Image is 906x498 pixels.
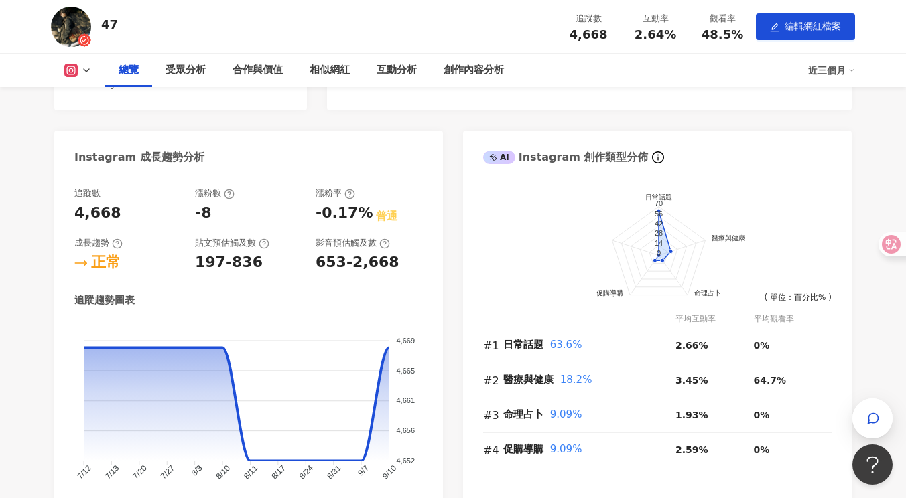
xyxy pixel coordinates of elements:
div: Instagram 成長趨勢分析 [74,150,204,165]
tspan: 8/17 [269,463,287,481]
text: 醫療與健康 [712,234,745,242]
span: 2.66% [675,340,708,351]
tspan: 8/24 [298,463,316,481]
div: #1 [483,337,503,354]
div: -0.17% [316,203,373,224]
div: 漲粉數 [195,187,235,199]
button: edit編輯網紅檔案 [756,13,855,40]
span: 63.6% [550,339,582,351]
div: 互動率 [630,12,681,25]
div: -8 [195,203,211,224]
span: 4,668 [570,27,608,41]
tspan: 4,652 [396,456,415,465]
div: 追蹤數 [74,187,101,199]
text: 14 [655,239,663,247]
text: 日常話題 [645,193,672,201]
div: 合作與價值 [233,62,283,78]
text: 70 [655,199,663,207]
span: 9.09% [550,443,582,455]
div: 創作內容分析 [444,62,504,78]
span: 2.59% [675,444,708,455]
div: 近三個月 [808,60,855,81]
span: 命理占卜 [503,408,543,420]
span: 促購導購 [503,443,543,455]
tspan: 4,665 [396,367,415,375]
div: 影音預估觸及數 [316,237,390,249]
span: 64.7% [754,375,787,386]
div: 追蹤數 [563,12,614,25]
div: 47 [101,16,118,33]
tspan: 8/11 [242,463,260,481]
div: 4,668 [74,203,121,224]
span: 2.64% [635,28,676,41]
div: #3 [483,407,503,424]
img: KOL Avatar [51,7,91,47]
text: 命理占卜 [694,289,721,297]
span: 0% [754,444,770,455]
span: edit [770,23,779,32]
tspan: 9/7 [356,463,371,478]
span: 0% [754,410,770,420]
div: 普通 [376,209,397,224]
div: 成長趨勢 [74,237,123,249]
tspan: 8/10 [214,463,233,481]
text: 0 [657,249,661,257]
div: AI [483,151,515,164]
div: 平均互動率 [675,313,753,325]
div: 總覽 [119,62,139,78]
span: 編輯網紅檔案 [785,21,841,31]
span: 18.2% [560,373,592,386]
tspan: 4,661 [396,396,415,404]
tspan: 9/10 [381,463,399,481]
span: 9.09% [550,408,582,420]
text: 56 [655,210,663,218]
span: 48.5% [702,28,743,41]
div: 互動分析 [377,62,417,78]
span: 1.93% [675,410,708,420]
div: 正常 [91,252,121,273]
tspan: 4,656 [396,426,415,434]
tspan: 8/3 [190,463,204,478]
div: 貼文預估觸及數 [195,237,269,249]
div: 197-836 [195,252,263,273]
tspan: 7/27 [159,463,177,481]
span: 醫療與健康 [503,373,554,386]
text: 42 [655,220,663,228]
span: 0% [754,340,770,351]
text: 促購導購 [596,289,623,297]
span: 4️⃣7️⃣ Sugar, Spice and Everything Nice. #life4s7yle [74,54,222,88]
div: #2 [483,372,503,389]
iframe: Help Scout Beacon - Open [852,444,893,485]
div: 受眾分析 [166,62,206,78]
text: 28 [655,229,663,237]
tspan: 4,669 [396,337,415,345]
tspan: 7/12 [76,463,94,481]
div: Instagram 創作類型分佈 [483,150,648,165]
div: 漲粉率 [316,187,355,199]
div: 追蹤趨勢圖表 [74,293,135,307]
tspan: 8/31 [325,463,343,481]
div: 相似網紅 [310,62,350,78]
tspan: 7/20 [131,463,149,481]
div: #4 [483,442,503,459]
span: 日常話題 [503,339,543,351]
tspan: 7/13 [103,463,121,481]
span: 3.45% [675,375,708,386]
div: 觀看率 [697,12,748,25]
span: info-circle [650,149,666,165]
div: 653-2,668 [316,252,399,273]
div: 平均觀看率 [754,313,832,325]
